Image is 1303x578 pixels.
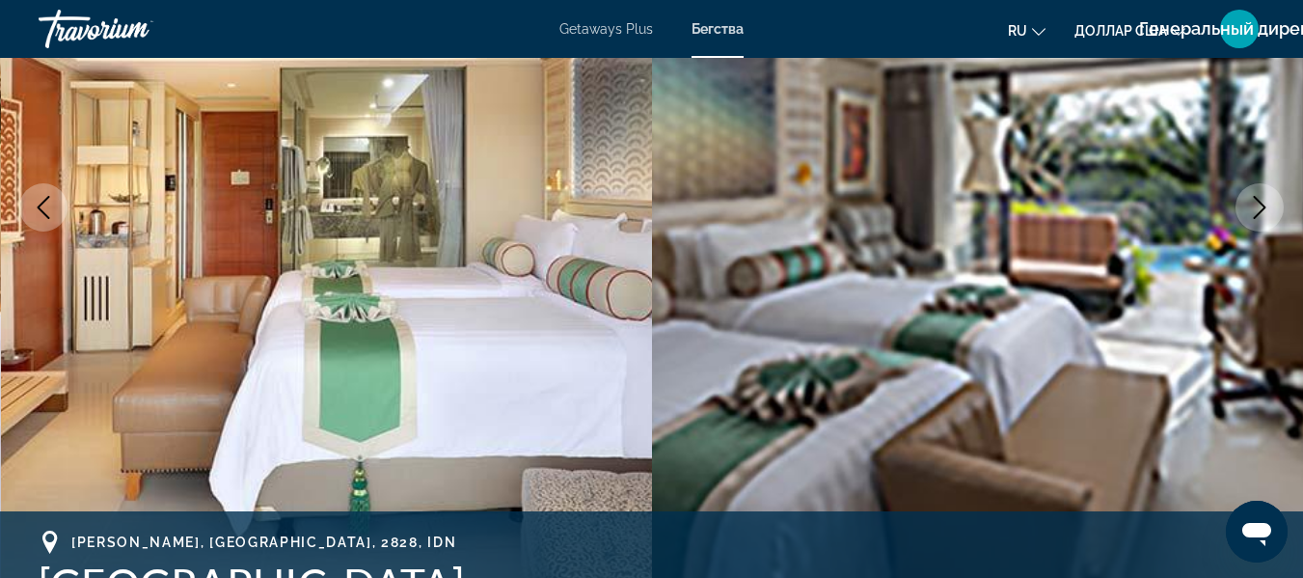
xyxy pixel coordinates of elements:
[559,21,653,37] a: Getaways Plus
[1214,9,1264,49] button: Меню пользователя
[1226,501,1288,563] iframe: Кнопка запуска окна обмена сообщениями
[1008,23,1027,39] font: ru
[19,183,68,232] button: Previous image
[1074,16,1185,44] button: Изменить валюту
[692,21,744,37] a: Бегства
[71,535,456,550] span: [PERSON_NAME], [GEOGRAPHIC_DATA], 2828, IDN
[39,4,231,54] a: Травориум
[1074,23,1167,39] font: доллар США
[1008,16,1045,44] button: Изменить язык
[1235,183,1284,232] button: Next image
